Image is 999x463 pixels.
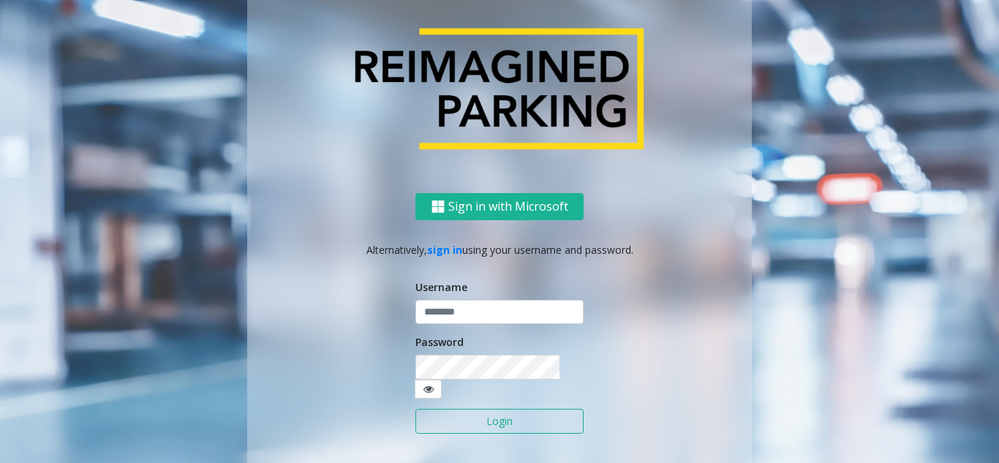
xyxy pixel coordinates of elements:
[415,334,464,350] label: Password
[415,409,584,434] button: Login
[415,193,584,220] button: Sign in with Microsoft
[427,243,462,257] a: sign in
[415,279,467,295] label: Username
[262,242,737,257] p: Alternatively, using your username and password.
